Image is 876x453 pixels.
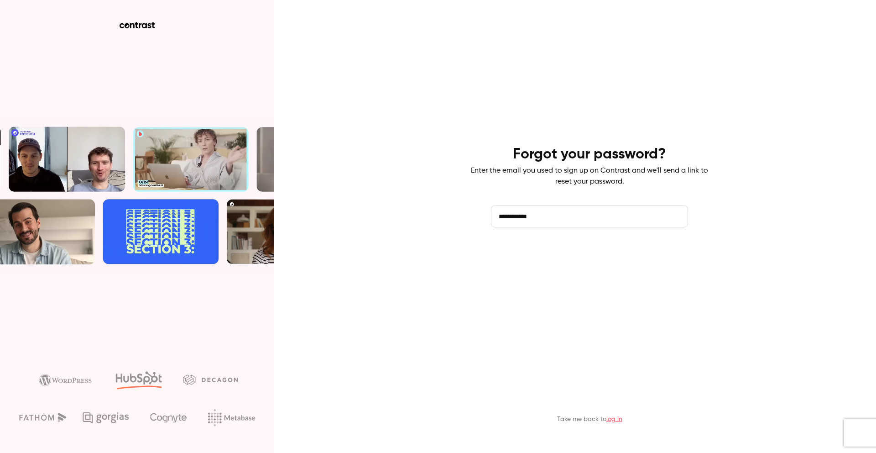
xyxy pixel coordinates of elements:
a: log in [606,416,622,422]
h4: Forgot your password? [513,145,666,163]
button: Send reset email [491,242,688,264]
p: Take me back to [557,415,622,424]
p: Enter the email you used to sign up on Contrast and we'll send a link to reset your password. [471,165,708,187]
img: decagon [183,374,238,385]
